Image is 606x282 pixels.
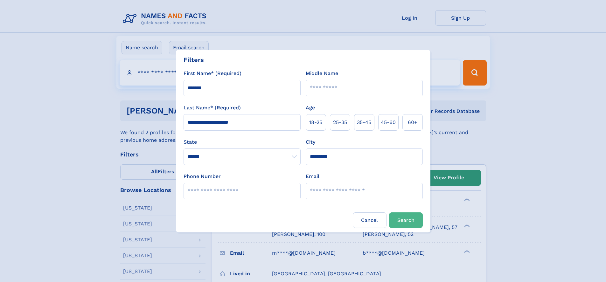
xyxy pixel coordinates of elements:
[353,212,387,228] label: Cancel
[184,104,241,112] label: Last Name* (Required)
[408,119,417,126] span: 60+
[306,104,315,112] label: Age
[184,138,301,146] label: State
[381,119,396,126] span: 45‑60
[184,173,221,180] label: Phone Number
[357,119,371,126] span: 35‑45
[389,212,423,228] button: Search
[333,119,347,126] span: 25‑35
[306,173,319,180] label: Email
[309,119,322,126] span: 18‑25
[184,70,241,77] label: First Name* (Required)
[184,55,204,65] div: Filters
[306,138,315,146] label: City
[306,70,338,77] label: Middle Name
